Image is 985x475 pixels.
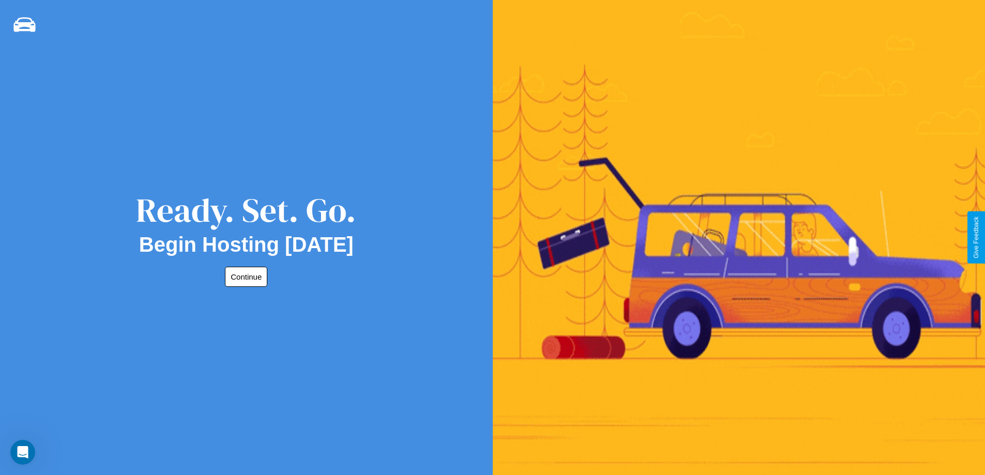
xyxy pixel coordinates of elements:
[225,267,267,287] button: Continue
[139,233,354,256] h2: Begin Hosting [DATE]
[10,440,35,465] iframe: Intercom live chat
[973,217,980,258] div: Give Feedback
[136,187,356,233] div: Ready. Set. Go.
